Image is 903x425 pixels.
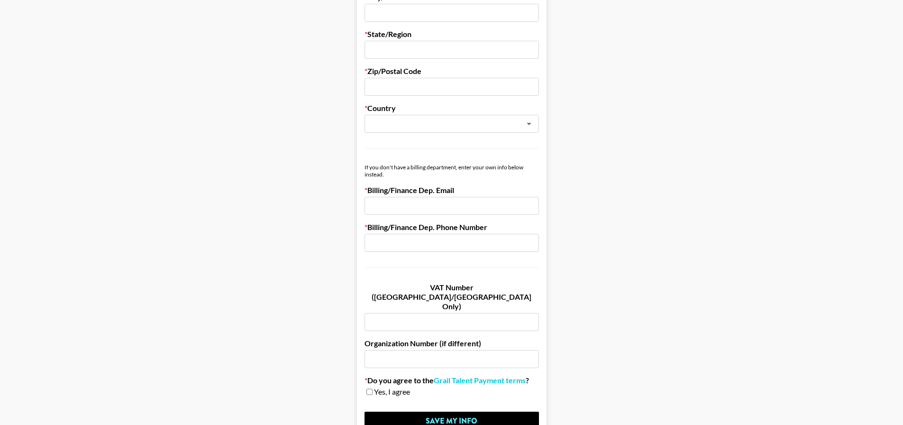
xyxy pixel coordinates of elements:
[365,66,539,76] label: Zip/Postal Code
[374,387,410,397] span: Yes, I agree
[365,103,539,113] label: Country
[522,117,536,130] button: Open
[365,164,539,178] div: If you don't have a billing department, enter your own info below instead.
[365,185,539,195] label: Billing/Finance Dep. Email
[365,222,539,232] label: Billing/Finance Dep. Phone Number
[434,376,526,385] a: Grail Talent Payment terms
[365,339,539,348] label: Organization Number (if different)
[365,376,539,385] label: Do you agree to the ?
[365,283,539,311] label: VAT Number ([GEOGRAPHIC_DATA]/[GEOGRAPHIC_DATA] Only)
[365,29,539,39] label: State/Region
